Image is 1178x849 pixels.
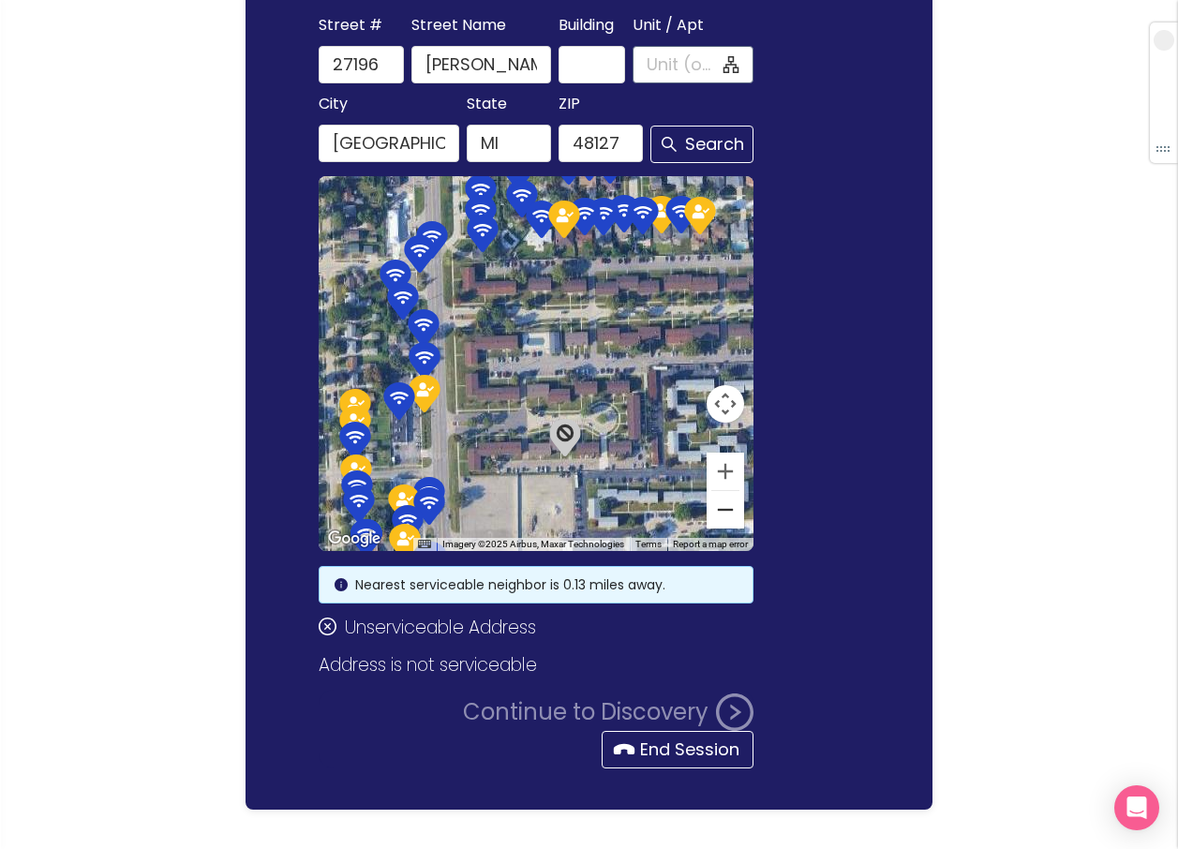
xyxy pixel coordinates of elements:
button: Search [650,126,753,163]
button: Map camera controls [707,385,744,423]
img: Google [323,527,385,551]
span: Building [559,12,614,38]
input: Unit (optional) [647,52,720,78]
a: Terms [635,539,662,549]
button: Keyboard shortcuts [418,538,431,551]
button: End Session [602,731,753,768]
span: info-circle [335,578,348,591]
span: Unserviceable Address [345,615,536,640]
input: Colleen Ct [411,46,551,83]
input: MI [467,125,551,162]
span: Address is not serviceable [319,652,537,678]
a: Report a map error [673,539,748,549]
span: City [319,91,348,117]
button: Zoom out [707,491,744,529]
span: ZIP [559,91,580,117]
span: State [467,91,507,117]
input: Dearborn Heights [319,125,458,162]
input: 27196 [319,46,403,83]
a: Open this area in Google Maps (opens a new window) [323,527,385,551]
div: Nearest serviceable neighbor is 0.13 miles away. [355,574,738,595]
div: Open Intercom Messenger [1114,785,1159,830]
span: apartment [723,56,739,73]
button: Zoom in [707,453,744,490]
span: Street Name [411,12,506,38]
span: Unit / Apt [633,12,704,38]
span: close-circle [319,618,336,635]
span: Imagery ©2025 Airbus, Maxar Technologies [442,539,624,549]
input: 48127 [559,125,643,162]
span: Street # [319,12,382,38]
